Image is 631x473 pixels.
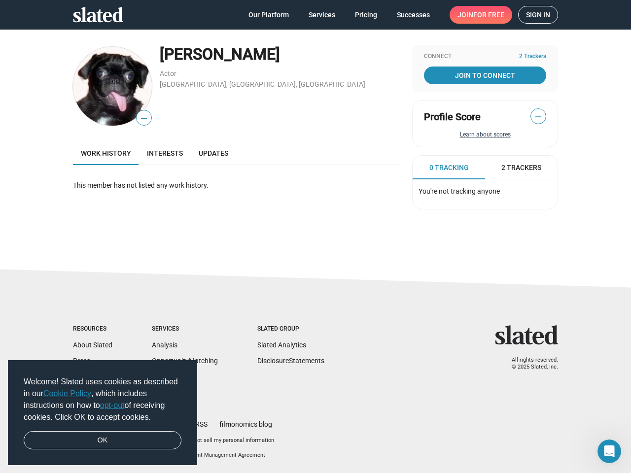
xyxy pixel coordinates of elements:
[175,452,265,458] a: Investment Management Agreement
[43,389,91,398] a: Cookie Policy
[424,131,546,139] button: Learn about scores
[473,6,504,24] span: for free
[429,163,469,172] span: 0 Tracking
[501,163,541,172] span: 2 Trackers
[219,412,272,429] a: filmonomics blog
[519,53,546,61] span: 2 Trackers
[597,439,621,463] iframe: Intercom live chat
[199,149,228,157] span: Updates
[186,437,274,444] button: Do not sell my personal information
[160,44,402,65] div: [PERSON_NAME]
[191,141,236,165] a: Updates
[347,6,385,24] a: Pricing
[526,6,550,23] span: Sign in
[501,357,558,371] p: All rights reserved. © 2025 Slated, Inc.
[424,110,481,124] span: Profile Score
[397,6,430,24] span: Successes
[24,431,181,450] a: dismiss cookie message
[137,112,151,125] span: —
[73,47,152,126] img: Sharon Bruneau
[457,6,504,24] span: Join
[24,376,181,423] span: Welcome! Slated uses cookies as described in our , which includes instructions on how to of recei...
[257,325,324,333] div: Slated Group
[450,6,512,24] a: Joinfor free
[139,141,191,165] a: Interests
[152,357,218,365] a: OpportunityMatching
[160,69,176,77] a: Actor
[241,6,297,24] a: Our Platform
[219,420,231,428] span: film
[426,67,544,84] span: Join To Connect
[152,325,218,333] div: Services
[309,6,335,24] span: Services
[419,187,500,195] span: You're not tracking anyone
[73,341,112,349] a: About Slated
[8,360,197,466] div: cookieconsent
[73,141,139,165] a: Work history
[518,6,558,24] a: Sign in
[355,6,377,24] span: Pricing
[301,6,343,24] a: Services
[531,110,546,123] span: —
[147,149,183,157] span: Interests
[257,357,324,365] a: DisclosureStatements
[248,6,289,24] span: Our Platform
[73,325,112,333] div: Resources
[73,357,90,365] a: Press
[152,341,177,349] a: Analysis
[424,53,546,61] div: Connect
[424,67,546,84] a: Join To Connect
[160,80,365,88] a: [GEOGRAPHIC_DATA], [GEOGRAPHIC_DATA], [GEOGRAPHIC_DATA]
[81,149,131,157] span: Work history
[73,181,402,190] div: This member has not listed any work history.
[100,401,125,409] a: opt-out
[257,341,306,349] a: Slated Analytics
[389,6,438,24] a: Successes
